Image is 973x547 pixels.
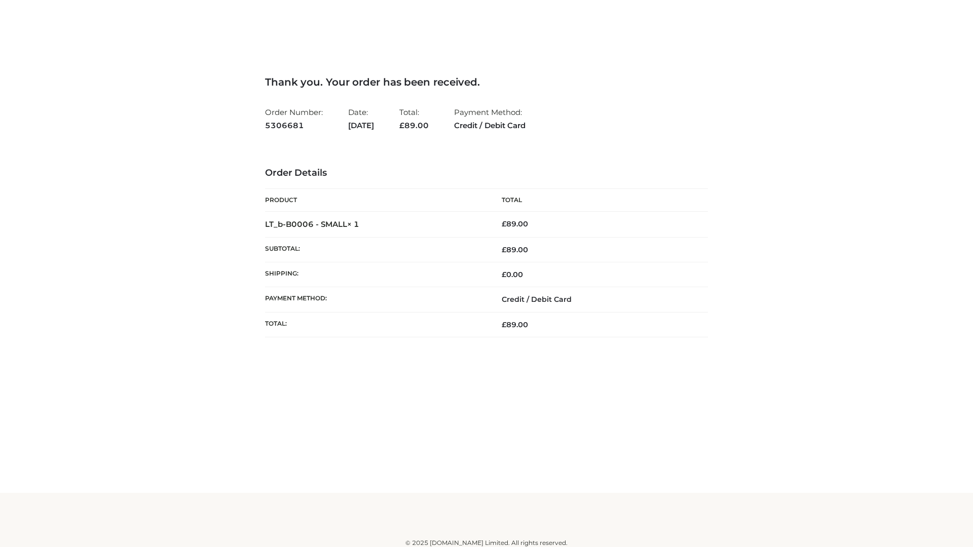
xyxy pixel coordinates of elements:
h3: Thank you. Your order has been received. [265,76,708,88]
strong: 5306681 [265,119,323,132]
li: Payment Method: [454,103,526,134]
th: Product [265,189,486,212]
li: Order Number: [265,103,323,134]
span: 89.00 [502,320,528,329]
span: £ [502,245,506,254]
th: Total: [265,312,486,337]
span: £ [502,270,506,279]
bdi: 89.00 [502,219,528,228]
h3: Order Details [265,168,708,179]
bdi: 0.00 [502,270,523,279]
span: £ [502,320,506,329]
th: Shipping: [265,262,486,287]
li: Date: [348,103,374,134]
th: Payment method: [265,287,486,312]
strong: Credit / Debit Card [454,119,526,132]
th: Subtotal: [265,237,486,262]
th: Total [486,189,708,212]
strong: LT_b-B0006 - SMALL [265,219,359,229]
span: £ [502,219,506,228]
span: 89.00 [399,121,429,130]
td: Credit / Debit Card [486,287,708,312]
strong: [DATE] [348,119,374,132]
li: Total: [399,103,429,134]
strong: × 1 [347,219,359,229]
span: 89.00 [502,245,528,254]
span: £ [399,121,404,130]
